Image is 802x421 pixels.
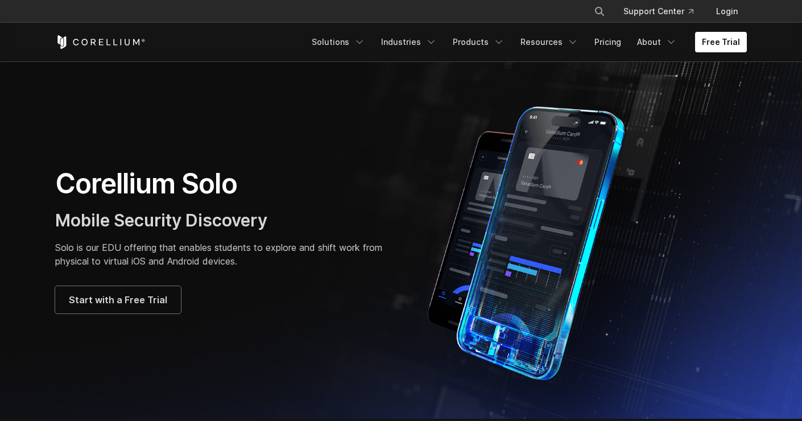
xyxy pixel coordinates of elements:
[446,32,511,52] a: Products
[695,32,747,52] a: Free Trial
[55,167,390,201] h1: Corellium Solo
[630,32,684,52] a: About
[55,35,146,49] a: Corellium Home
[412,98,657,382] img: Corellium Solo for mobile app security solutions
[374,32,444,52] a: Industries
[55,241,390,268] p: Solo is our EDU offering that enables students to explore and shift work from physical to virtual...
[589,1,610,22] button: Search
[305,32,372,52] a: Solutions
[514,32,585,52] a: Resources
[55,286,181,313] a: Start with a Free Trial
[305,32,747,52] div: Navigation Menu
[55,210,267,230] span: Mobile Security Discovery
[614,1,702,22] a: Support Center
[69,293,167,307] span: Start with a Free Trial
[580,1,747,22] div: Navigation Menu
[707,1,747,22] a: Login
[588,32,628,52] a: Pricing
